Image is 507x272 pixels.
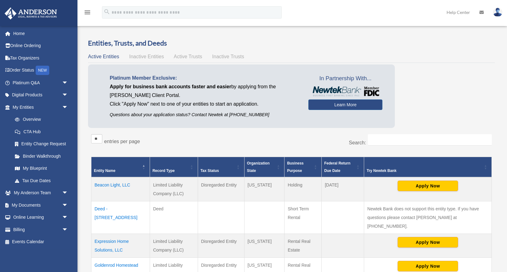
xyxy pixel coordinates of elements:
[62,223,74,236] span: arrow_drop_down
[198,157,244,178] th: Tax Status: Activate to sort
[322,177,364,201] td: [DATE]
[9,150,74,162] a: Binder Walkthrough
[308,99,382,110] a: Learn More
[110,111,299,119] p: Questions about your application status? Contact Newtek at [PHONE_NUMBER]
[110,74,299,82] p: Platinum Member Exclusive:
[324,161,350,173] span: Federal Return Due Date
[91,157,150,178] th: Entity Name: Activate to invert sorting
[9,113,71,126] a: Overview
[104,139,140,144] label: entries per page
[110,100,299,108] p: Click "Apply Now" next to one of your entities to start an application.
[9,174,74,187] a: Tax Due Dates
[110,82,299,100] p: by applying from the [PERSON_NAME] Client Portal.
[4,199,77,211] a: My Documentsarrow_drop_down
[94,169,115,173] span: Entity Name
[247,161,270,173] span: Organization State
[62,101,74,114] span: arrow_drop_down
[62,187,74,200] span: arrow_drop_down
[91,234,150,258] td: Expression Home Solutions, LLC
[174,54,202,59] span: Active Trusts
[4,89,77,101] a: Digital Productsarrow_drop_down
[91,201,150,234] td: Deed - [STREET_ADDRESS]
[198,234,244,258] td: Disregarded Entity
[62,89,74,102] span: arrow_drop_down
[36,66,49,75] div: NEW
[110,84,231,89] span: Apply for business bank accounts faster and easier
[349,140,366,145] label: Search:
[367,167,482,174] div: Try Newtek Bank
[150,157,198,178] th: Record Type: Activate to sort
[284,234,322,258] td: Rental Real Estate
[364,157,492,178] th: Try Newtek Bank : Activate to sort
[62,199,74,212] span: arrow_drop_down
[91,177,150,201] td: Beacon Light, LLC
[4,77,77,89] a: Platinum Q&Aarrow_drop_down
[244,234,284,258] td: [US_STATE]
[4,27,77,40] a: Home
[3,7,59,20] img: Anderson Advisors Platinum Portal
[150,177,198,201] td: Limited Liability Company (LLC)
[88,38,495,48] h3: Entities, Trusts, and Deeds
[201,169,219,173] span: Tax Status
[84,11,91,16] a: menu
[322,157,364,178] th: Federal Return Due Date: Activate to sort
[493,8,502,17] img: User Pic
[398,261,458,271] button: Apply Now
[84,9,91,16] i: menu
[4,223,77,236] a: Billingarrow_drop_down
[4,64,77,77] a: Order StatusNEW
[212,54,244,59] span: Inactive Trusts
[62,77,74,89] span: arrow_drop_down
[308,74,382,84] span: In Partnership With...
[4,211,77,224] a: Online Learningarrow_drop_down
[198,177,244,201] td: Disregarded Entity
[284,177,322,201] td: Holding
[4,236,77,248] a: Events Calendar
[364,201,492,234] td: Newtek Bank does not support this entity type. If you have questions please contact [PERSON_NAME]...
[284,201,322,234] td: Short Term Rental
[311,86,379,96] img: NewtekBankLogoSM.png
[129,54,164,59] span: Inactive Entities
[287,161,303,173] span: Business Purpose
[398,237,458,248] button: Apply Now
[9,162,74,175] a: My Blueprint
[88,54,119,59] span: Active Entities
[4,40,77,52] a: Online Ordering
[284,157,322,178] th: Business Purpose: Activate to sort
[398,181,458,191] button: Apply Now
[62,211,74,224] span: arrow_drop_down
[244,157,284,178] th: Organization State: Activate to sort
[9,138,74,150] a: Entity Change Request
[244,177,284,201] td: [US_STATE]
[4,187,77,199] a: My Anderson Teamarrow_drop_down
[4,101,74,113] a: My Entitiesarrow_drop_down
[150,234,198,258] td: Limited Liability Company (LLC)
[9,125,74,138] a: CTA Hub
[4,52,77,64] a: Tax Organizers
[104,8,110,15] i: search
[150,201,198,234] td: Deed
[152,169,175,173] span: Record Type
